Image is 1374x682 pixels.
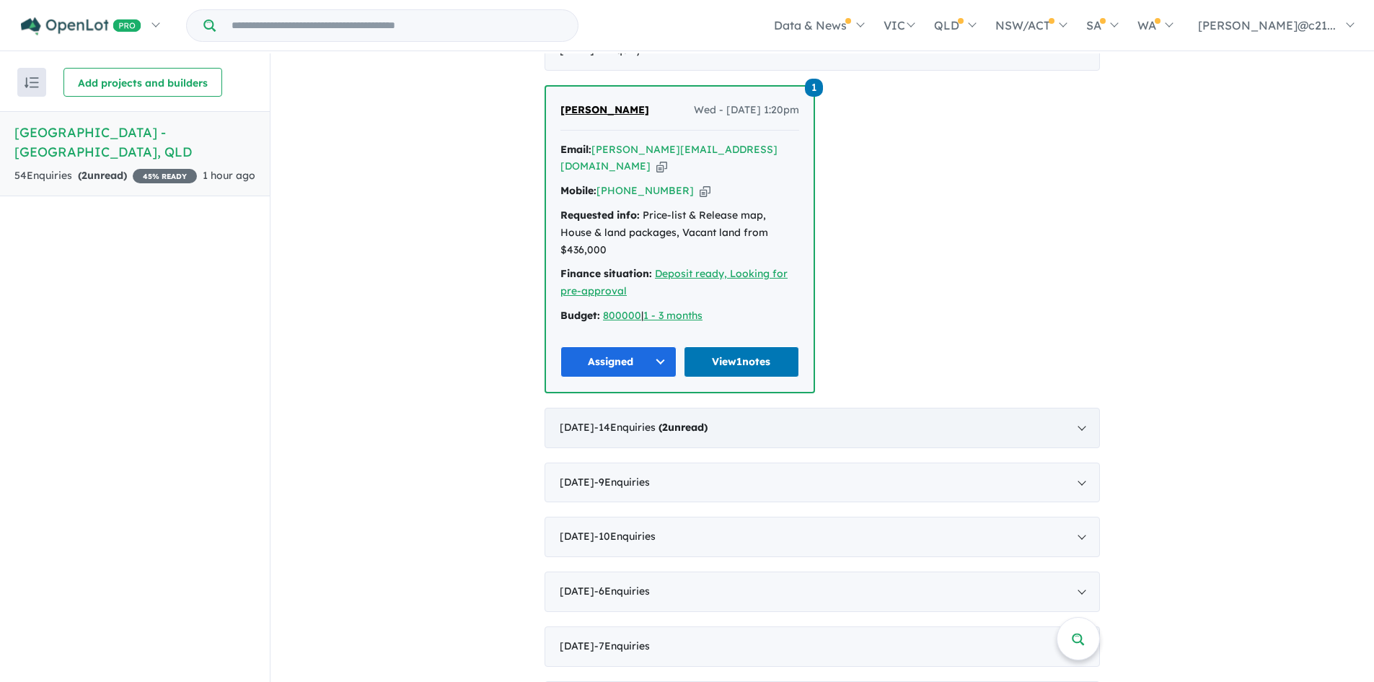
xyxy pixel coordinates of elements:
button: Assigned [560,346,677,377]
button: Copy [656,159,667,174]
span: 2 [82,169,87,182]
span: 1 [805,79,823,97]
span: - 7 Enquir ies [594,639,650,652]
a: [PERSON_NAME] [560,102,649,119]
input: Try estate name, suburb, builder or developer [219,10,575,41]
span: 45 % READY [133,169,197,183]
strong: ( unread) [78,169,127,182]
span: [PERSON_NAME] [560,103,649,116]
span: 2 [662,421,668,434]
strong: Mobile: [560,184,596,197]
a: [PERSON_NAME][EMAIL_ADDRESS][DOMAIN_NAME] [560,143,778,173]
span: 1 hour ago [203,169,255,182]
a: View1notes [684,346,800,377]
button: Copy [700,183,710,198]
a: [PHONE_NUMBER] [596,184,694,197]
span: [PERSON_NAME]@c21... [1198,18,1336,32]
a: 1 [805,77,823,97]
button: Add projects and builders [63,68,222,97]
div: [DATE] [545,408,1100,448]
span: Wed - [DATE] 1:20pm [694,102,799,119]
div: [DATE] [545,517,1100,557]
a: Deposit ready, Looking for pre-approval [560,267,788,297]
div: [DATE] [545,572,1100,612]
span: - 1 Enquir y [594,43,641,56]
div: [DATE] [545,626,1100,667]
strong: Requested info: [560,209,640,222]
strong: Finance situation: [560,267,652,280]
div: Price-list & Release map, House & land packages, Vacant land from $436,000 [560,207,799,258]
a: 800000 [603,309,641,322]
h5: [GEOGRAPHIC_DATA] - [GEOGRAPHIC_DATA] , QLD [14,123,255,162]
img: Openlot PRO Logo White [21,17,141,35]
strong: Budget: [560,309,600,322]
strong: ( unread) [659,421,708,434]
div: | [560,307,799,325]
strong: Email: [560,143,591,156]
img: sort.svg [25,77,39,88]
span: - 6 Enquir ies [594,585,650,598]
a: 1 - 3 months [643,309,703,322]
div: 54 Enquir ies [14,167,197,185]
div: [DATE] [545,463,1100,503]
span: - 10 Enquir ies [594,530,656,543]
span: - 14 Enquir ies [594,421,708,434]
span: - 9 Enquir ies [594,476,650,489]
